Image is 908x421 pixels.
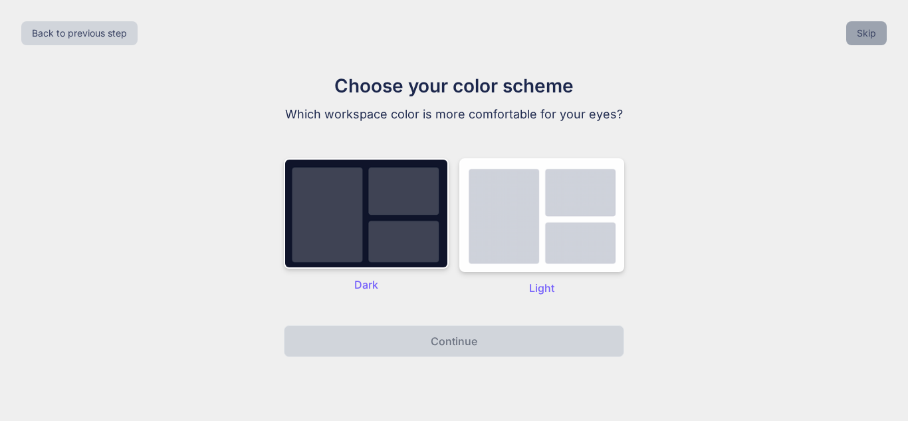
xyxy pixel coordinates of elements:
[284,158,449,269] img: dark
[284,325,624,357] button: Continue
[459,280,624,296] p: Light
[231,105,677,124] p: Which workspace color is more comfortable for your eyes?
[431,333,477,349] p: Continue
[231,72,677,100] h1: Choose your color scheme
[284,277,449,293] p: Dark
[21,21,138,45] button: Back to previous step
[846,21,887,45] button: Skip
[459,158,624,272] img: dark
